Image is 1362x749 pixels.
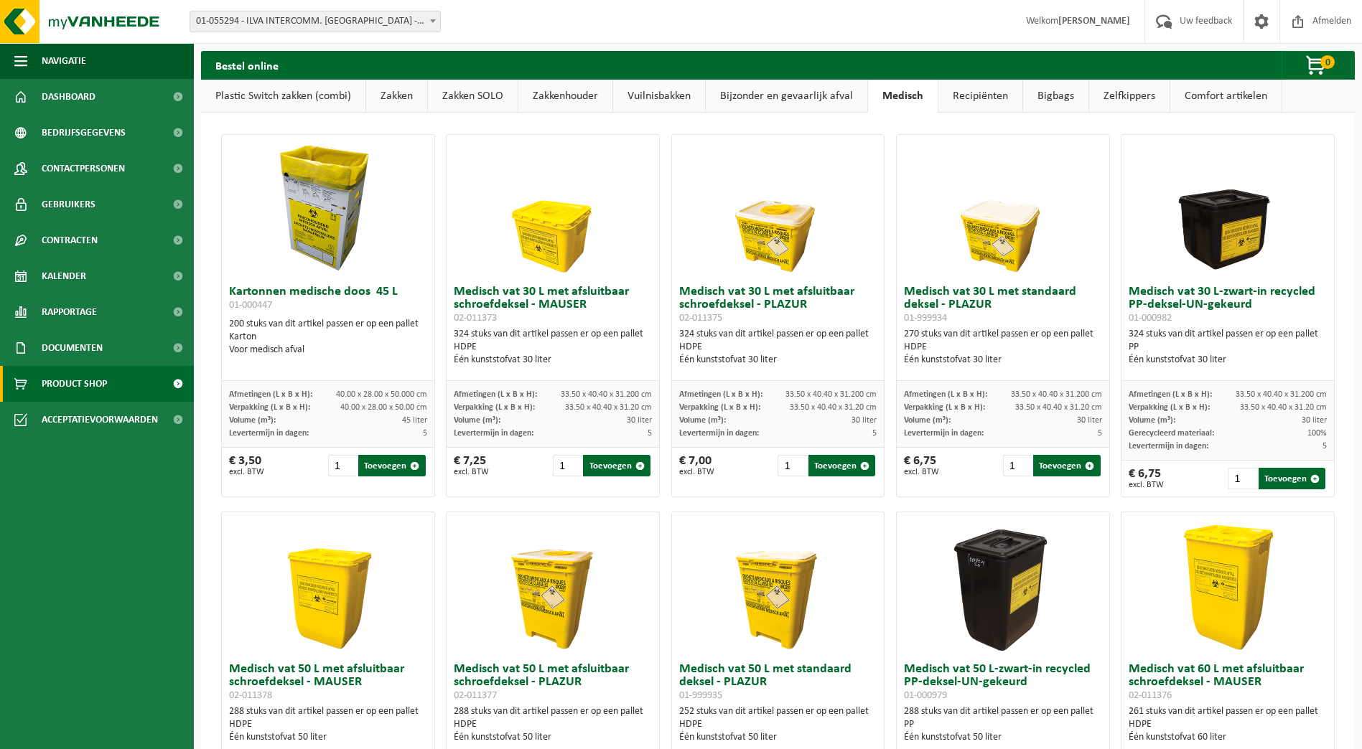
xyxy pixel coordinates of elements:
[229,300,272,311] span: 01-000447
[938,80,1022,113] a: Recipiënten
[42,187,95,222] span: Gebruikers
[358,455,425,476] button: Toevoegen
[42,79,95,115] span: Dashboard
[1307,429,1327,438] span: 100%
[1015,403,1102,412] span: 33.50 x 40.40 x 31.20 cm
[648,429,652,438] span: 5
[1129,731,1327,744] div: Één kunststofvat 60 liter
[679,313,722,324] span: 02-011375
[706,135,849,278] img: 02-011375
[904,328,1102,367] div: 270 stuks van dit artikel passen er op een pallet
[583,455,650,476] button: Toevoegen
[1228,468,1256,489] input: 1
[1129,663,1327,702] h3: Medisch vat 60 L met afsluitbaar schroefdeksel - MAUSER
[229,731,427,744] div: Één kunststofvat 50 liter
[229,718,427,731] div: HDPE
[1129,286,1327,324] h3: Medisch vat 30 L-zwart-in recycled PP-deksel-UN-gekeurd
[229,331,427,344] div: Karton
[454,328,652,367] div: 324 stuks van dit artikel passen er op een pallet
[1011,390,1102,399] span: 33.50 x 40.40 x 31.200 cm
[229,403,310,412] span: Verpakking (L x B x H):
[454,663,652,702] h3: Medisch vat 50 L met afsluitbaar schroefdeksel - PLAZUR
[42,115,126,151] span: Bedrijfsgegevens
[1156,512,1300,656] img: 02-011376
[931,512,1075,656] img: 01-000979
[1156,135,1300,278] img: 01-000982
[679,416,726,425] span: Volume (m³):
[904,731,1102,744] div: Één kunststofvat 50 liter
[454,690,497,701] span: 02-011377
[904,313,947,324] span: 01-999934
[256,135,400,278] img: 01-000447
[229,416,276,425] span: Volume (m³):
[679,286,877,324] h3: Medisch vat 30 L met afsluitbaar schroefdeksel - PLAZUR
[1240,403,1327,412] span: 33.50 x 40.40 x 31.20 cm
[229,429,309,438] span: Levertermijn in dagen:
[1058,16,1130,27] strong: [PERSON_NAME]
[852,416,877,425] span: 30 liter
[1129,416,1175,425] span: Volume (m³):
[336,390,427,399] span: 40.00 x 28.00 x 50.000 cm
[679,429,759,438] span: Levertermijn in dagen:
[561,390,652,399] span: 33.50 x 40.40 x 31.200 cm
[340,403,427,412] span: 40.00 x 28.00 x 50.00 cm
[790,403,877,412] span: 33.50 x 40.40 x 31.20 cm
[904,390,987,399] span: Afmetingen (L x B x H):
[454,705,652,744] div: 288 stuks van dit artikel passen er op een pallet
[454,468,489,476] span: excl. BTW
[42,222,98,258] span: Contracten
[42,151,125,187] span: Contactpersonen
[613,80,705,113] a: Vuilnisbakken
[904,718,1102,731] div: PP
[778,455,806,476] input: 1
[1089,80,1170,113] a: Zelfkippers
[1129,313,1172,324] span: 01-000982
[1129,690,1172,701] span: 02-011376
[904,341,1102,354] div: HDPE
[679,705,877,744] div: 252 stuks van dit artikel passen er op een pallet
[454,731,652,744] div: Één kunststofvat 50 liter
[679,690,722,701] span: 01-999935
[904,663,1102,702] h3: Medisch vat 50 L-zwart-in recycled PP-deksel-UN-gekeurd
[904,690,947,701] span: 01-000979
[1129,481,1164,489] span: excl. BTW
[42,43,86,79] span: Navigatie
[190,11,441,32] span: 01-055294 - ILVA INTERCOMM. EREMBODEGEM - EREMBODEGEM
[328,455,357,476] input: 1
[565,403,652,412] span: 33.50 x 40.40 x 31.20 cm
[423,429,427,438] span: 5
[1003,455,1032,476] input: 1
[366,80,427,113] a: Zakken
[229,390,312,399] span: Afmetingen (L x B x H):
[785,390,877,399] span: 33.50 x 40.40 x 31.200 cm
[679,663,877,702] h3: Medisch vat 50 L met standaard deksel - PLAZUR
[1129,468,1164,489] div: € 6,75
[1129,718,1327,731] div: HDPE
[1033,455,1100,476] button: Toevoegen
[481,512,625,656] img: 02-011377
[1236,390,1327,399] span: 33.50 x 40.40 x 31.200 cm
[1129,341,1327,354] div: PP
[229,705,427,744] div: 288 stuks van dit artikel passen er op een pallet
[229,690,272,701] span: 02-011378
[201,51,293,79] h2: Bestel online
[904,468,939,476] span: excl. BTW
[201,80,365,113] a: Plastic Switch zakken (combi)
[1302,416,1327,425] span: 30 liter
[481,135,625,278] img: 02-011373
[904,429,984,438] span: Levertermijn in dagen:
[454,286,652,324] h3: Medisch vat 30 L met afsluitbaar schroefdeksel - MAUSER
[679,468,714,476] span: excl. BTW
[42,366,107,402] span: Product Shop
[706,512,849,656] img: 01-999935
[42,330,103,366] span: Documenten
[518,80,612,113] a: Zakkenhouder
[229,455,264,476] div: € 3,50
[454,390,537,399] span: Afmetingen (L x B x H):
[627,416,652,425] span: 30 liter
[454,313,497,324] span: 02-011373
[679,341,877,354] div: HDPE
[1129,328,1327,367] div: 324 stuks van dit artikel passen er op een pallet
[904,354,1102,367] div: Één kunststofvat 30 liter
[1129,429,1214,438] span: Gerecycleerd materiaal:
